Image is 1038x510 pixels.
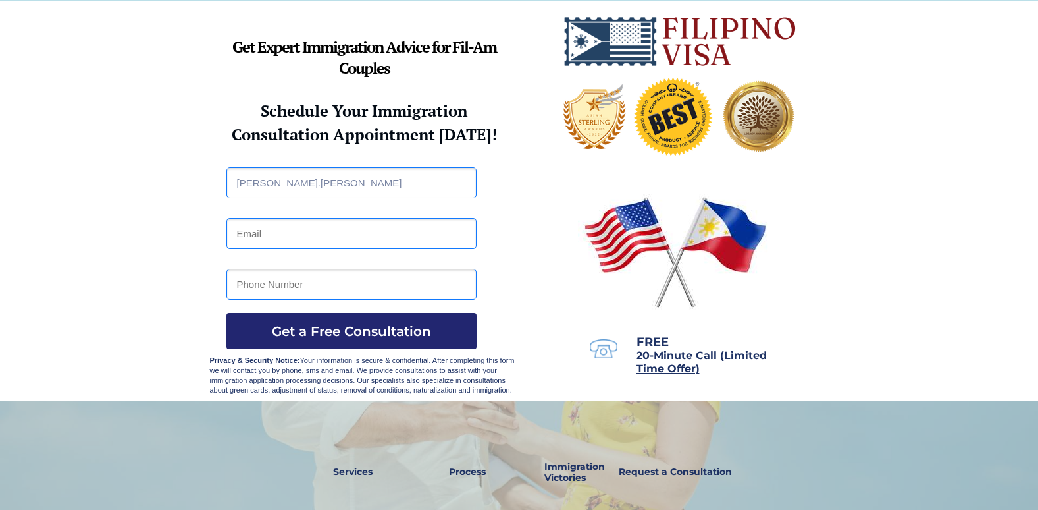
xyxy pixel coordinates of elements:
[261,100,467,121] strong: Schedule Your Immigration
[232,124,497,145] strong: Consultation Appointment [DATE]!
[210,356,515,394] span: Your information is secure & confidential. After completing this form we will contact you by phon...
[226,269,477,300] input: Phone Number
[613,457,738,488] a: Request a Consultation
[210,356,300,364] strong: Privacy & Security Notice:
[539,457,583,488] a: Immigration Victories
[324,457,382,488] a: Services
[226,218,477,249] input: Email
[619,466,732,478] strong: Request a Consultation
[226,313,477,349] button: Get a Free Consultation
[636,349,767,375] span: 20-Minute Call (Limited Time Offer)
[226,324,477,339] span: Get a Free Consultation
[636,351,767,374] a: 20-Minute Call (Limited Time Offer)
[226,167,477,198] input: Full Name
[333,466,373,478] strong: Services
[232,36,496,78] strong: Get Expert Immigration Advice for Fil-Am Couples
[449,466,486,478] strong: Process
[636,335,669,349] span: FREE
[544,461,605,484] strong: Immigration Victories
[442,457,492,488] a: Process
